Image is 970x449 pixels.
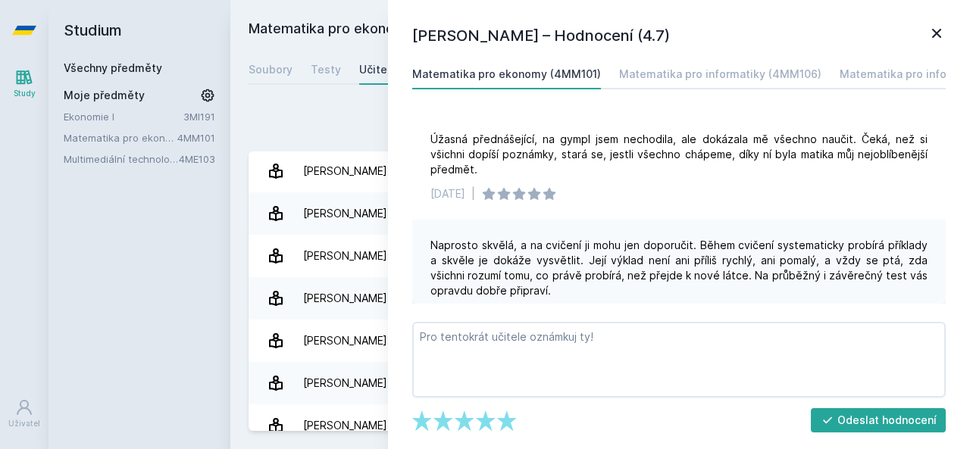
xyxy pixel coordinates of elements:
[359,55,397,85] a: Učitelé
[471,186,475,201] div: |
[303,283,387,313] div: [PERSON_NAME]
[64,109,183,124] a: Ekonomie I
[303,410,387,441] div: [PERSON_NAME]
[249,235,952,277] a: [PERSON_NAME] 8 hodnocení 3.4
[249,55,293,85] a: Soubory
[14,88,36,99] div: Study
[3,61,45,107] a: Study
[249,150,952,192] a: [PERSON_NAME] 8 hodnocení 4.3
[303,326,387,356] div: [PERSON_NAME]
[430,186,465,201] div: [DATE]
[249,362,952,404] a: [PERSON_NAME] 4 hodnocení 4.3
[64,130,177,145] a: Matematika pro ekonomy
[249,192,952,235] a: [PERSON_NAME] 14 hodnocení 5.0
[177,132,215,144] a: 4MM101
[303,368,387,398] div: [PERSON_NAME]
[430,132,928,177] div: Úžasná přednášející, na gympl jsem nechodila, ale dokázala mě všechno naučit. Čeká, než si všichn...
[64,88,145,103] span: Moje předměty
[249,62,293,77] div: Soubory
[64,151,179,167] a: Multimediální technologie
[249,404,952,447] a: [PERSON_NAME] 9 hodnocení 5.0
[179,153,215,165] a: 4ME103
[303,241,387,271] div: [PERSON_NAME]
[64,61,162,74] a: Všechny předměty
[430,238,928,298] div: Naprosto skvělá, a na cvičení ji mohu jen doporučit. Během cvičení systematicky probírá příklady ...
[811,408,947,432] button: Odeslat hodnocení
[359,62,397,77] div: Učitelé
[249,320,952,362] a: [PERSON_NAME] 4 hodnocení 5.0
[311,62,341,77] div: Testy
[249,18,778,42] h2: Matematika pro ekonomy (4MM101)
[303,156,387,186] div: [PERSON_NAME]
[8,418,40,429] div: Uživatel
[3,391,45,437] a: Uživatel
[183,111,215,123] a: 3MI191
[249,277,952,320] a: [PERSON_NAME] 70 hodnocení 4.7
[303,198,387,229] div: [PERSON_NAME]
[311,55,341,85] a: Testy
